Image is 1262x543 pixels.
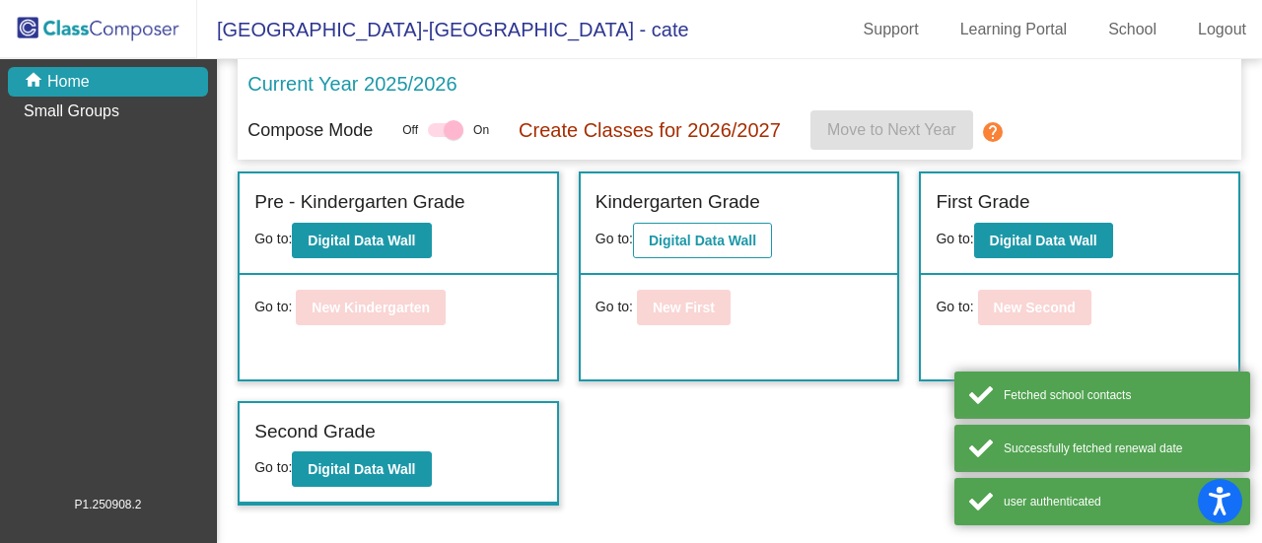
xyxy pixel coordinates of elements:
button: New Kindergarten [296,290,446,325]
mat-icon: help [981,120,1005,144]
span: Go to: [254,297,292,317]
mat-icon: home [24,70,47,94]
label: First Grade [936,188,1029,217]
span: Go to: [936,231,973,246]
span: Go to: [254,459,292,475]
button: Digital Data Wall [292,223,431,258]
label: Kindergarten Grade [596,188,760,217]
b: Digital Data Wall [308,461,415,477]
b: Digital Data Wall [990,233,1097,248]
b: Digital Data Wall [649,233,756,248]
a: Learning Portal [945,14,1084,45]
b: New First [653,300,715,315]
button: Digital Data Wall [633,223,772,258]
button: Digital Data Wall [974,223,1113,258]
span: On [473,121,489,139]
span: [GEOGRAPHIC_DATA]-[GEOGRAPHIC_DATA] - cate [197,14,689,45]
p: Small Groups [24,100,119,123]
label: Pre - Kindergarten Grade [254,188,464,217]
div: Fetched school contacts [1004,386,1235,404]
b: New Kindergarten [312,300,430,315]
a: Logout [1182,14,1262,45]
div: user authenticated [1004,493,1235,510]
div: Successfully fetched renewal date [1004,440,1235,457]
span: Go to: [254,231,292,246]
p: Current Year 2025/2026 [247,69,456,99]
span: Go to: [936,297,973,317]
b: Digital Data Wall [308,233,415,248]
span: Off [402,121,418,139]
p: Compose Mode [247,117,373,144]
p: Home [47,70,90,94]
button: New Second [978,290,1091,325]
button: New First [637,290,731,325]
p: Create Classes for 2026/2027 [519,115,781,145]
span: Move to Next Year [827,121,956,138]
button: Move to Next Year [810,110,973,150]
a: School [1092,14,1172,45]
a: Support [848,14,935,45]
span: Go to: [596,231,633,246]
b: New Second [994,300,1076,315]
label: Second Grade [254,418,376,446]
button: Digital Data Wall [292,451,431,487]
span: Go to: [596,297,633,317]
